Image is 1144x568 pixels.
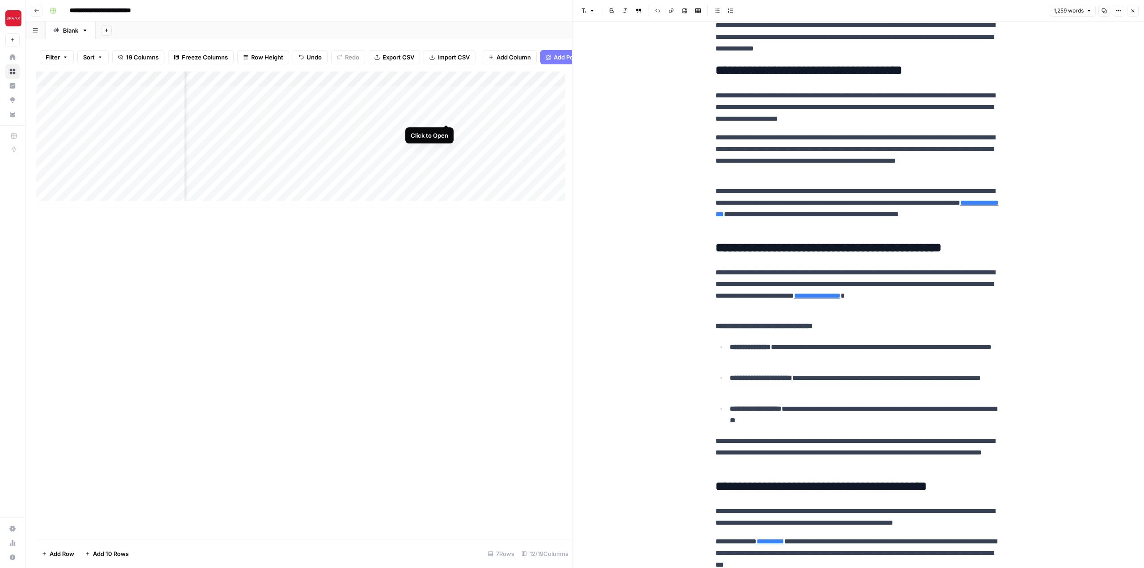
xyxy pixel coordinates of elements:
span: Undo [307,53,322,62]
span: 1,259 words [1054,7,1084,15]
div: Click to Open [411,131,448,140]
button: Undo [293,50,328,64]
div: Blank [63,26,78,35]
a: Opportunities [5,93,20,107]
span: Row Height [251,53,283,62]
button: 19 Columns [112,50,164,64]
button: Help + Support [5,550,20,564]
a: Home [5,50,20,64]
button: Export CSV [369,50,420,64]
span: 19 Columns [126,53,159,62]
span: Filter [46,53,60,62]
button: Add Power Agent [540,50,608,64]
button: Add Row [36,547,80,561]
a: Insights [5,79,20,93]
button: Row Height [237,50,289,64]
button: Import CSV [424,50,475,64]
span: Add 10 Rows [93,549,129,558]
span: Import CSV [437,53,470,62]
div: 12/19 Columns [518,547,572,561]
button: Add Column [483,50,537,64]
span: Sort [83,53,95,62]
span: Redo [345,53,359,62]
a: Browse [5,64,20,79]
span: Export CSV [383,53,414,62]
img: Spanx Logo [5,10,21,26]
button: Workspace: Spanx [5,7,20,29]
button: Filter [40,50,74,64]
span: Add Power Agent [554,53,602,62]
a: Usage [5,536,20,550]
span: Freeze Columns [182,53,228,62]
a: Blank [46,21,96,39]
span: Add Column [496,53,531,62]
button: Freeze Columns [168,50,234,64]
button: Redo [331,50,365,64]
a: Settings [5,522,20,536]
a: Your Data [5,107,20,122]
span: Add Row [50,549,74,558]
button: Sort [77,50,109,64]
button: 1,259 words [1050,5,1096,17]
button: Add 10 Rows [80,547,134,561]
div: 7 Rows [484,547,518,561]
